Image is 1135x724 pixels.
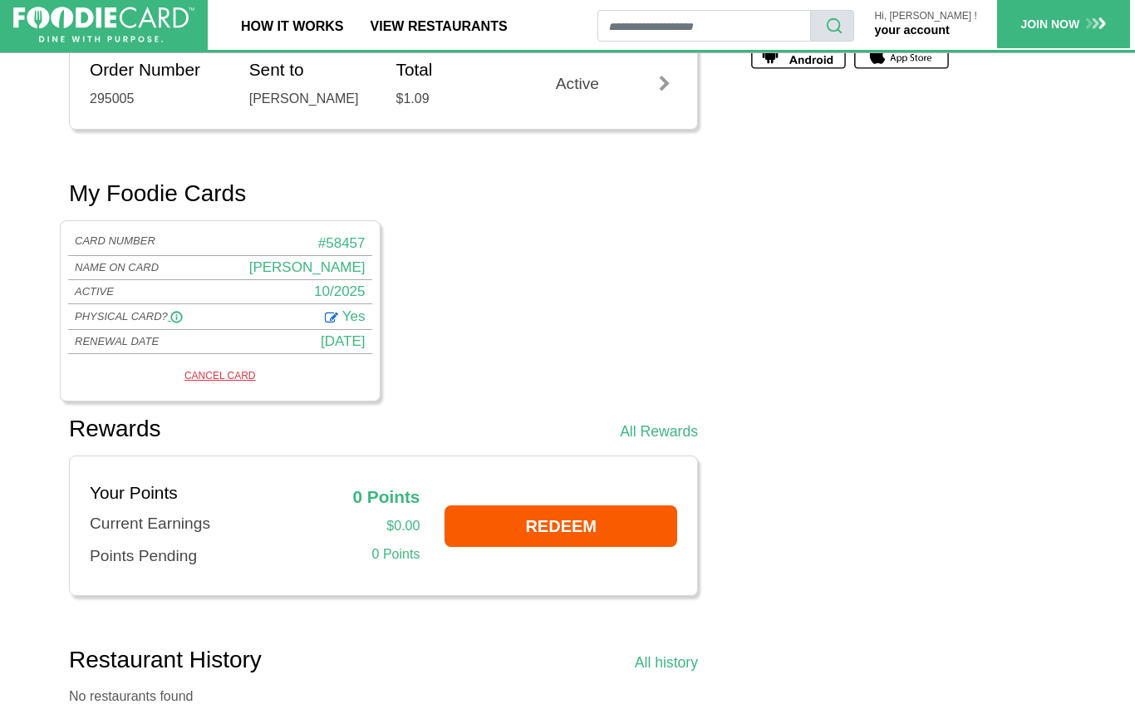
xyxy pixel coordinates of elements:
p: No restaurants found [69,687,698,707]
a: REDEEM [445,506,677,548]
span: Yes [342,309,366,325]
input: restaurant search [597,10,811,42]
div: $1.09 [396,90,518,110]
button: search [810,10,854,42]
span: 10/2025 [314,284,365,300]
div: ACTIVE [75,286,214,299]
a: All history [635,653,698,674]
h2: My Foodie Cards [69,180,246,209]
span: [DATE] [321,334,366,350]
div: $0.00 [298,517,420,537]
div: # [220,235,372,254]
a: your account [874,23,949,37]
h2: Restaurant History [69,647,262,675]
div: Active [543,73,677,97]
div: Points Pending [90,545,273,569]
h5: Total [396,61,518,81]
h5: Your Points [90,484,273,505]
div: CARD NUMBER [68,235,220,254]
a: Order Number 295005 Sent to [PERSON_NAME] Total $1.09 Active [90,34,677,130]
h2: Rewards [69,416,160,444]
a: CANCEL CARD [74,364,366,387]
span: [PERSON_NAME] [249,260,366,276]
b: 0 Points [353,488,420,507]
div: NAME ON CARD [68,262,165,275]
a: Edit [325,310,338,324]
p: Hi, [PERSON_NAME] ! [874,11,976,22]
a: All Rewards [620,421,698,443]
div: PHYSICAL CARD? [68,311,220,324]
h5: Sent to [249,61,371,81]
div: 295005 [90,90,224,110]
div: Current Earnings [90,513,273,537]
div: 0 Points [298,545,420,565]
span: 58457 [326,236,365,252]
div: RENEWAL DATE [68,336,165,349]
div: [PERSON_NAME] [249,90,371,110]
img: FoodieCard; Eat, Drink, Save, Donate [13,7,194,43]
h5: Order Number [90,61,224,81]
